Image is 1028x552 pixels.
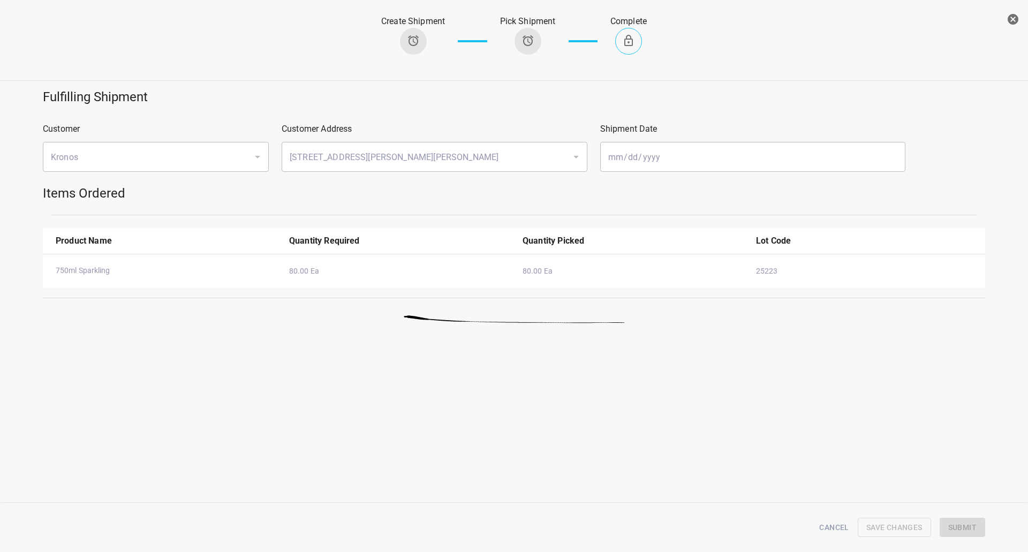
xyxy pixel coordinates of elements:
[815,518,853,538] button: Cancel
[756,266,977,277] p: 25223
[610,15,647,28] p: Complete
[289,235,510,247] p: Quantity Required
[282,123,587,135] p: Customer Address
[756,235,977,247] p: Lot Code
[43,88,985,105] h5: Fulfilling Shipment
[289,266,510,277] p: 80.00 Ea
[523,235,743,247] p: Quantity Picked
[43,123,269,135] p: Customer
[819,521,849,534] span: Cancel
[523,266,743,277] p: 80.00 Ea
[381,15,445,28] p: Create Shipment
[43,185,985,202] h5: Items Ordered
[404,315,624,323] img: hPuF3AAAAAZJREFUAwA07hjoRp0LIQAAAABJRU5ErkJggg==
[500,15,556,28] p: Pick Shipment
[600,123,906,135] p: Shipment Date
[56,235,276,247] p: Product Name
